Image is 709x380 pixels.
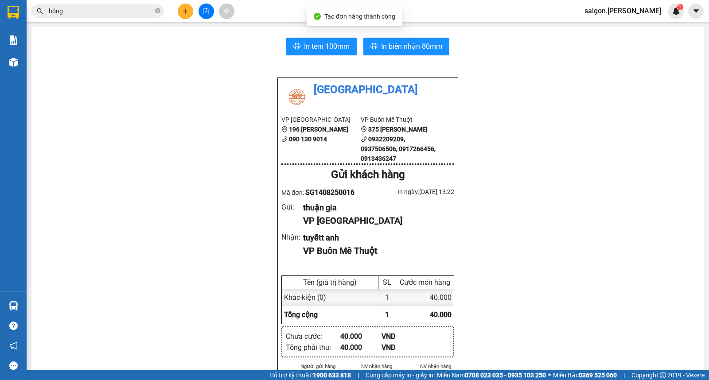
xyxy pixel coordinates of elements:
[553,370,617,380] span: Miền Bắc
[304,41,350,52] span: In tem 100mm
[4,62,61,92] li: VP [GEOGRAPHIC_DATA]
[9,322,18,330] span: question-circle
[9,301,18,310] img: warehouse-icon
[465,372,546,379] strong: 0708 023 035 - 0935 103 250
[398,278,452,287] div: Cước món hàng
[155,8,160,13] span: close-circle
[382,342,423,353] div: VND
[281,136,288,142] span: phone
[303,232,447,244] div: tuyếtt anh
[281,232,303,243] div: Nhận :
[9,58,18,67] img: warehouse-icon
[437,370,546,380] span: Miền Nam
[396,289,454,306] div: 40.000
[37,8,43,14] span: search
[303,244,447,258] div: VP Buôn Mê Thuột
[692,7,700,15] span: caret-down
[286,331,340,342] div: Chưa cước :
[284,293,326,302] span: Khác - kiện (0)
[281,81,454,98] li: [GEOGRAPHIC_DATA]
[314,13,321,20] span: check-circle
[8,6,19,19] img: logo-vxr
[223,8,230,14] span: aim
[370,43,378,51] span: printer
[340,342,382,353] div: 40.000
[4,4,35,35] img: logo.jpg
[284,278,376,287] div: Tên (giá trị hàng)
[289,136,327,143] b: 090 130 9014
[368,126,428,133] b: 375 [PERSON_NAME]
[361,136,436,162] b: 0932209209, 0937506506, 0917266456, 0913436247
[9,35,18,45] img: solution-icon
[660,372,666,378] span: copyright
[303,214,447,228] div: VP [GEOGRAPHIC_DATA]
[281,167,454,183] div: Gửi khách hàng
[183,8,189,14] span: plus
[284,310,318,319] span: Tổng cộng
[361,115,440,124] li: VP Buôn Mê Thuột
[4,4,129,52] li: [GEOGRAPHIC_DATA]
[381,41,442,52] span: In biên nhận 80mm
[672,7,680,15] img: icon-new-feature
[677,4,683,10] sup: 1
[548,373,551,377] span: ⚪️
[49,6,153,16] input: Tìm tên, số ĐT hoặc mã đơn
[430,310,452,319] span: 40.000
[203,8,209,14] span: file-add
[385,310,389,319] span: 1
[281,187,368,198] div: Mã đơn:
[366,370,435,380] span: Cung cấp máy in - giấy in:
[199,4,214,19] button: file-add
[61,62,118,72] li: VP Buôn Mê Thuột
[269,370,351,380] span: Hỗ trợ kỹ thuật:
[293,43,300,51] span: printer
[289,126,348,133] b: 196 [PERSON_NAME]
[361,136,367,142] span: phone
[688,4,704,19] button: caret-down
[340,331,382,342] div: 40.000
[286,342,340,353] div: Tổng phải thu :
[219,4,234,19] button: aim
[286,38,357,55] button: printerIn tem 100mm
[623,370,625,380] span: |
[281,202,303,213] div: Gửi :
[281,126,288,132] span: environment
[361,126,367,132] span: environment
[358,370,359,380] span: |
[305,188,354,197] span: SG1408250016
[178,4,193,19] button: plus
[313,372,351,379] strong: 1900 633 818
[9,341,18,350] span: notification
[378,289,396,306] div: 1
[299,362,337,378] li: Người gửi hàng xác nhận
[155,7,160,16] span: close-circle
[381,278,393,287] div: SL
[358,362,396,370] li: NV nhận hàng
[382,331,423,342] div: VND
[417,362,454,370] li: NV nhận hàng
[678,4,682,10] span: 1
[281,81,312,112] img: logo.jpg
[363,38,449,55] button: printerIn biên nhận 80mm
[303,202,447,214] div: thuận gia
[577,5,668,16] span: saigon.[PERSON_NAME]
[368,187,454,197] div: In ngày: [DATE] 13:22
[579,372,617,379] strong: 0369 525 060
[9,361,18,370] span: message
[324,13,395,20] span: Tạo đơn hàng thành công
[281,115,361,124] li: VP [GEOGRAPHIC_DATA]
